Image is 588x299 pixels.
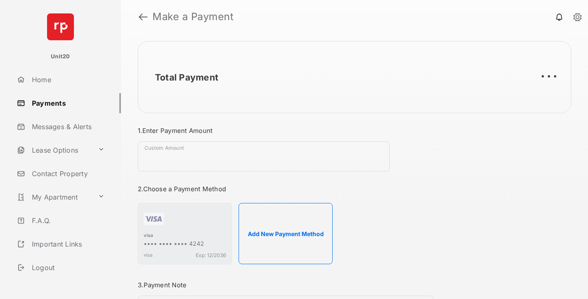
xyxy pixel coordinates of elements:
[152,12,234,22] strong: Make a Payment
[13,257,121,278] a: Logout
[239,203,333,264] button: Add New Payment Method
[138,185,433,193] h3: 2. Choose a Payment Method
[47,13,74,40] img: svg+xml;base64,PHN2ZyB4bWxucz0iaHR0cDovL3d3dy53My5vcmcvMjAwMC9zdmciIHdpZHRoPSI2NCIgaGVpZ2h0PSI2NC...
[144,252,152,258] span: visa
[138,203,232,264] div: visa•••• •••• •••• 4242visaExp: 12/2036
[13,164,121,184] a: Contact Property
[196,252,226,258] span: Exp: 12/2036
[144,232,226,240] div: visa
[13,140,94,160] a: Lease Options
[13,211,121,231] a: F.A.Q.
[138,281,433,289] h3: 3. Payment Note
[144,240,226,249] div: •••• •••• •••• 4242
[13,234,108,254] a: Important Links
[13,187,94,207] a: My Apartment
[138,127,433,135] h3: 1. Enter Payment Amount
[13,93,121,113] a: Payments
[13,117,121,137] a: Messages & Alerts
[51,52,70,61] p: Unit20
[155,72,218,83] h2: Total Payment
[13,70,121,90] a: Home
